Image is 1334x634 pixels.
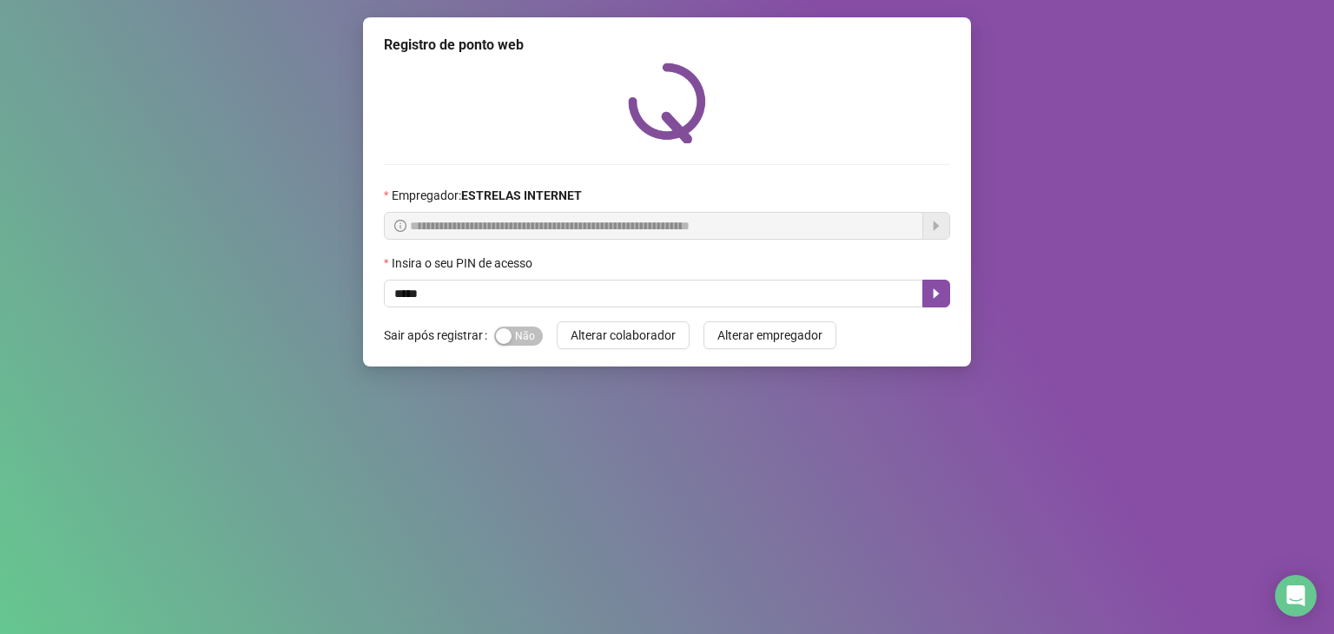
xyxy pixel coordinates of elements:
span: caret-right [929,287,943,300]
div: Registro de ponto web [384,35,950,56]
div: Open Intercom Messenger [1275,575,1317,617]
label: Sair após registrar [384,321,494,349]
span: Alterar colaborador [571,326,676,345]
button: Alterar colaborador [557,321,690,349]
img: QRPoint [628,63,706,143]
span: Alterar empregador [717,326,822,345]
label: Insira o seu PIN de acesso [384,254,544,273]
span: info-circle [394,220,406,232]
span: Empregador : [392,186,582,205]
strong: ESTRELAS INTERNET [461,188,582,202]
button: Alterar empregador [703,321,836,349]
